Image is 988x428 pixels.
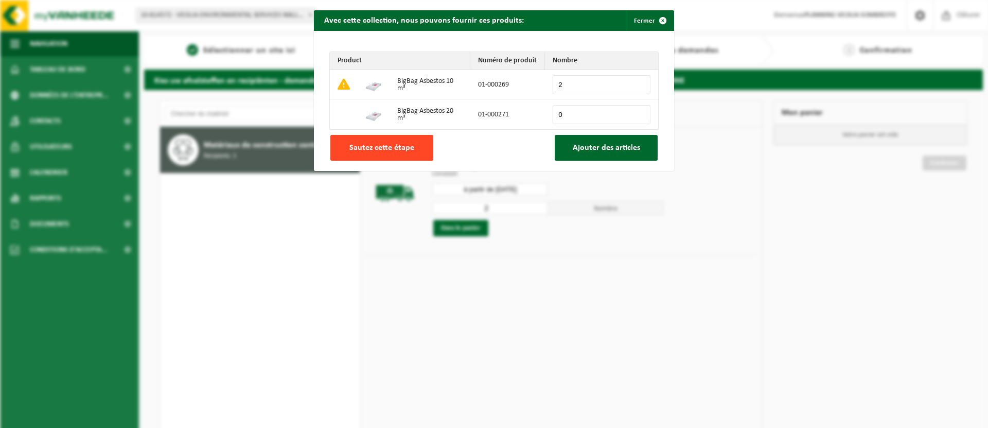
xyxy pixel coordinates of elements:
h2: Avec cette collection, nous pouvons fournir ces produits: [314,10,534,30]
td: BigBag Asbestos 20 m³ [390,100,470,129]
td: 01-000271 [470,100,545,129]
th: Nombre [545,52,658,70]
img: 01-000271 [365,106,382,122]
img: 01-000269 [365,76,382,92]
button: Ajouter des articles [555,135,658,161]
td: BigBag Asbestos 10 m³ [390,70,470,100]
td: 01-000269 [470,70,545,100]
button: Sautez cette étape [330,135,433,161]
button: Fermer [626,10,673,31]
th: Product [330,52,470,70]
span: Ajouter des articles [573,144,640,152]
th: Numéro de produit [470,52,545,70]
span: Sautez cette étape [349,144,414,152]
